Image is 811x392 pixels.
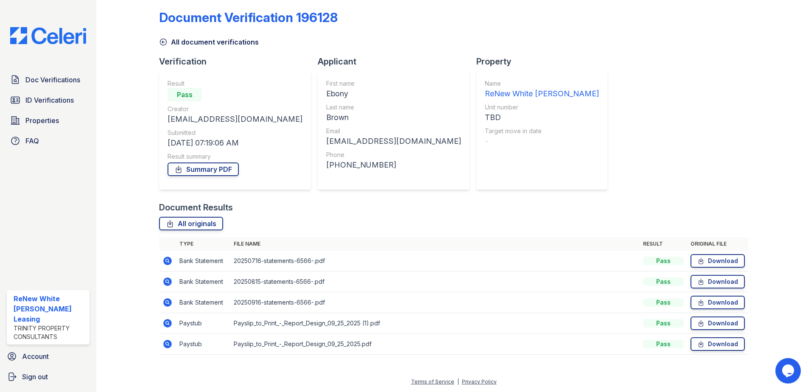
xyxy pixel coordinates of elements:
td: Paystub [176,313,230,334]
a: Doc Verifications [7,71,89,88]
td: Bank Statement [176,272,230,292]
th: File name [230,237,640,251]
td: Payslip_to_Print_-_Report_Design_09_25_2025.pdf [230,334,640,355]
div: Phone [326,151,461,159]
div: Last name [326,103,461,112]
div: Document Results [159,202,233,213]
a: All originals [159,217,223,230]
div: Document Verification 196128 [159,10,338,25]
span: ID Verifications [25,95,74,105]
a: Download [691,296,745,309]
div: First name [326,79,461,88]
th: Original file [687,237,748,251]
a: Privacy Policy [462,378,497,385]
a: Summary PDF [168,162,239,176]
div: Pass [168,88,201,101]
td: Bank Statement [176,251,230,272]
div: Creator [168,105,302,113]
div: Result summary [168,152,302,161]
div: [DATE] 07:19:06 AM [168,137,302,149]
th: Result [640,237,687,251]
div: Applicant [318,56,476,67]
a: Download [691,316,745,330]
div: - [485,135,599,147]
a: Download [691,254,745,268]
td: 20250716-statements-6566-.pdf [230,251,640,272]
th: Type [176,237,230,251]
div: Pass [643,277,684,286]
a: FAQ [7,132,89,149]
div: ReNew White [PERSON_NAME] Leasing [14,294,86,324]
div: Unit number [485,103,599,112]
div: Property [476,56,614,67]
a: All document verifications [159,37,259,47]
div: Pass [643,298,684,307]
span: Account [22,351,49,361]
div: Brown [326,112,461,123]
span: Doc Verifications [25,75,80,85]
div: Trinity Property Consultants [14,324,86,341]
div: ReNew White [PERSON_NAME] [485,88,599,100]
a: Download [691,275,745,288]
div: Email [326,127,461,135]
div: Verification [159,56,318,67]
td: Paystub [176,334,230,355]
div: Pass [643,319,684,328]
span: Sign out [22,372,48,382]
a: Account [3,348,93,365]
div: Ebony [326,88,461,100]
div: [PHONE_NUMBER] [326,159,461,171]
span: Properties [25,115,59,126]
span: FAQ [25,136,39,146]
td: Payslip_to_Print_-_Report_Design_09_25_2025 (1).pdf [230,313,640,334]
a: Terms of Service [411,378,454,385]
a: Sign out [3,368,93,385]
div: | [457,378,459,385]
div: Target move in date [485,127,599,135]
td: Bank Statement [176,292,230,313]
div: [EMAIL_ADDRESS][DOMAIN_NAME] [168,113,302,125]
div: [EMAIL_ADDRESS][DOMAIN_NAME] [326,135,461,147]
div: TBD [485,112,599,123]
iframe: chat widget [775,358,803,384]
div: Pass [643,340,684,348]
div: Pass [643,257,684,265]
a: Properties [7,112,89,129]
div: Name [485,79,599,88]
a: Name ReNew White [PERSON_NAME] [485,79,599,100]
td: 20250815-statements-6566-.pdf [230,272,640,292]
div: Result [168,79,302,88]
div: Submitted [168,129,302,137]
a: ID Verifications [7,92,89,109]
a: Download [691,337,745,351]
img: CE_Logo_Blue-a8612792a0a2168367f1c8372b55b34899dd931a85d93a1a3d3e32e68fde9ad4.png [3,27,93,44]
td: 20250916-statements-6566-.pdf [230,292,640,313]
